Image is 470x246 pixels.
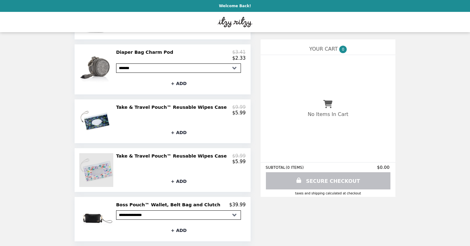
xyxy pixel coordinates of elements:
[116,49,176,55] h2: Diaper Bag Charm Pod
[377,165,390,170] span: $0.00
[116,202,223,208] h2: Boss Pouch™ Wallet, Belt Bag and Clutch
[266,165,286,170] span: SUBTOTAL
[116,78,242,89] button: + ADD
[286,165,304,170] span: ( 0 ITEMS )
[219,4,251,8] p: Welcome Back!
[116,104,229,110] h2: Take & Travel Pouch™ Reusable Wipes Case
[232,55,246,61] p: $2.33
[229,202,246,208] p: $39.99
[116,153,229,159] h2: Take & Travel Pouch™ Reusable Wipes Case
[232,159,246,164] p: $5.99
[308,111,348,117] p: No Items In Cart
[309,46,338,52] span: YOUR CART
[79,104,115,138] img: Take & Travel Pouch™ Reusable Wipes Case
[232,110,246,116] p: $5.99
[266,192,390,195] div: Taxes and Shipping calculated at checkout
[79,49,115,84] img: Diaper Bag Charm Pod
[339,46,347,53] span: 0
[116,127,242,138] button: + ADD
[116,175,242,187] button: + ADD
[232,153,246,159] p: $9.99
[116,225,242,236] button: + ADD
[79,153,115,187] img: Take & Travel Pouch™ Reusable Wipes Case
[116,210,241,220] select: Select a product variant
[210,16,260,28] img: Brand Logo
[232,49,246,55] p: $3.41
[116,63,241,73] select: Select a product variant
[79,202,115,236] img: Boss Pouch™ Wallet, Belt Bag and Clutch
[232,104,246,110] p: $9.99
